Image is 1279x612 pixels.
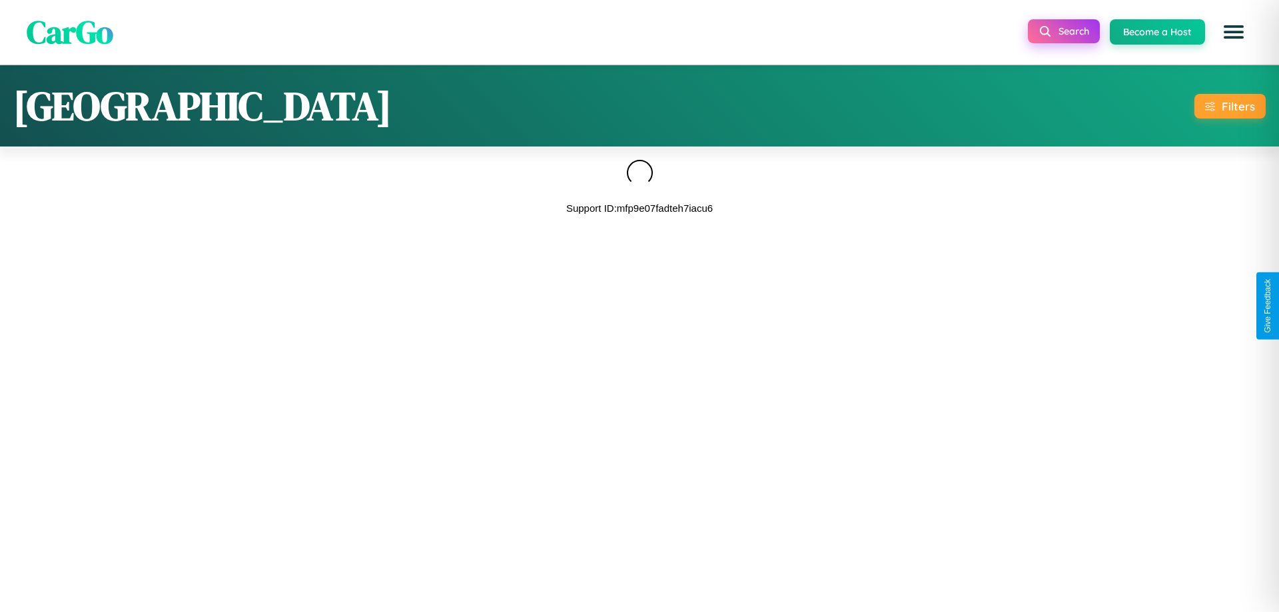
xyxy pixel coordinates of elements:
[13,79,392,133] h1: [GEOGRAPHIC_DATA]
[1194,94,1266,119] button: Filters
[1059,25,1089,37] span: Search
[1028,19,1100,43] button: Search
[1110,19,1205,45] button: Become a Host
[1263,279,1272,333] div: Give Feedback
[1215,13,1252,51] button: Open menu
[27,10,113,54] span: CarGo
[566,199,713,217] p: Support ID: mfp9e07fadteh7iacu6
[1222,99,1255,113] div: Filters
